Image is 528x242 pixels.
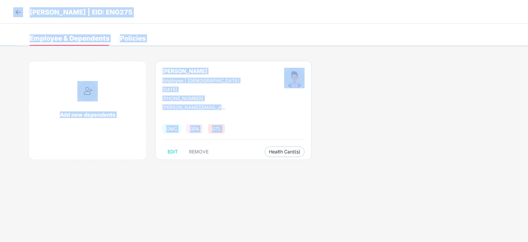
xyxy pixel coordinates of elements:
span: Health Card(s) [269,150,300,153]
span: GTL [208,124,225,134]
p: [PERSON_NAME] | EID: ENG275 [30,7,132,18]
div: [PERSON_NAME][EMAIL_ADDRESS][DOMAIN_NAME] [162,104,228,110]
div: [DATE] [162,87,239,92]
div: [PHONE_NUMBER] [162,96,239,101]
span: GPA [186,124,203,134]
img: back [13,7,23,17]
div: Add new dependents [35,111,140,118]
img: addIcon [77,81,98,101]
div: Policies [120,35,146,42]
div: Employee & Dependents [30,35,109,42]
img: profileImage [284,68,305,88]
span: REMOVE [189,149,208,154]
span: GMC [162,124,181,134]
button: EDIT [162,146,183,157]
div: [PERSON_NAME] [162,68,239,74]
span: EDIT [168,149,178,154]
button: REMOVE [184,146,214,157]
button: Health Card(s) [265,146,305,157]
div: Employee | [DEMOGRAPHIC_DATA] [162,78,239,83]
